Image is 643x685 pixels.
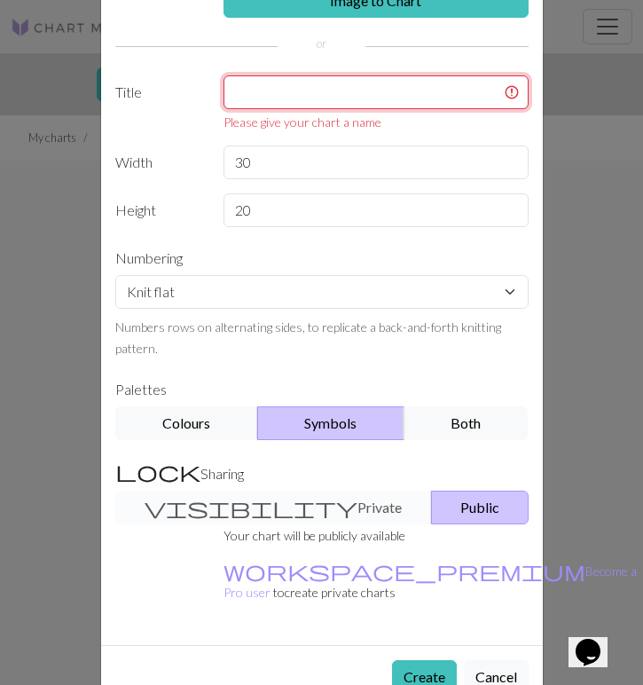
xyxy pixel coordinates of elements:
[431,491,529,524] button: Public
[105,75,214,131] label: Title
[105,193,214,227] label: Height
[105,373,539,406] label: Palettes
[223,563,637,600] a: Become a Pro user
[223,558,585,583] span: workspace_premium
[105,146,214,179] label: Width
[105,454,539,491] label: Sharing
[569,614,625,667] iframe: chat widget
[223,563,637,600] small: to create private charts
[105,241,539,275] label: Numbering
[257,406,404,440] button: Symbols
[223,113,529,131] div: Please give your chart a name
[404,406,528,440] button: Both
[115,406,258,440] button: Colours
[115,319,501,356] small: Numbers rows on alternating sides, to replicate a back-and-forth knitting pattern.
[223,528,405,543] small: Your chart will be publicly available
